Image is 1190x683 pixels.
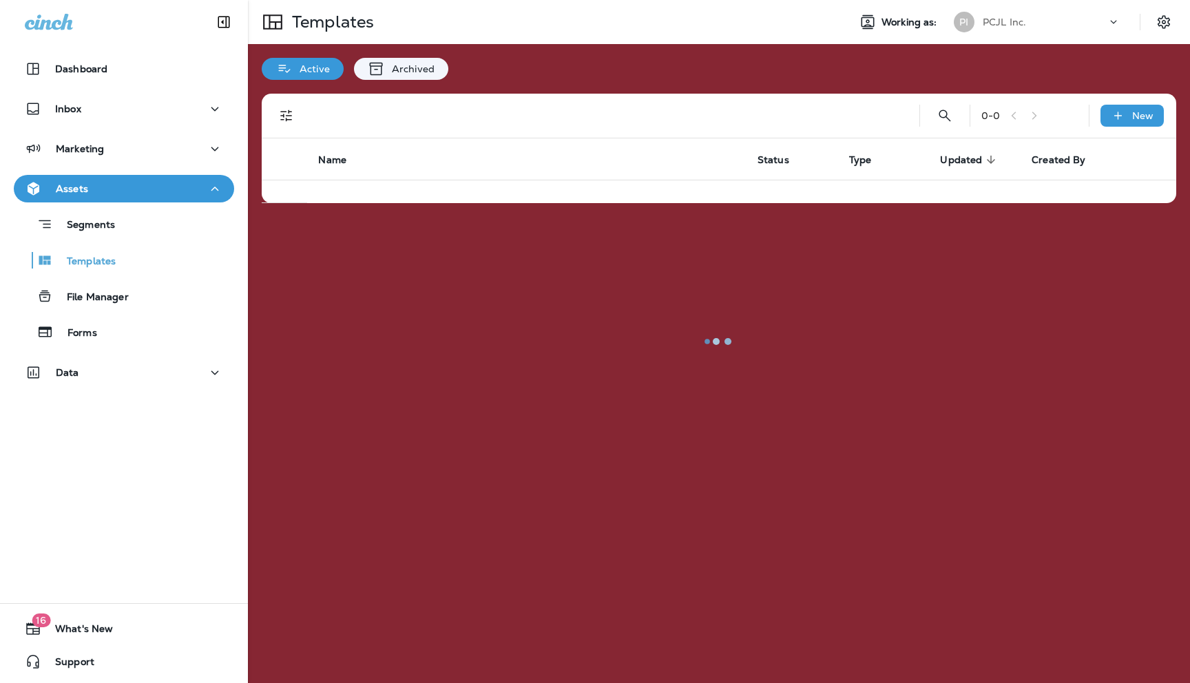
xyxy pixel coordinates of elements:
button: Templates [14,246,234,275]
button: Data [14,359,234,386]
button: Inbox [14,95,234,123]
button: Forms [14,317,234,346]
button: Dashboard [14,55,234,83]
p: New [1132,110,1154,121]
button: Assets [14,175,234,202]
button: Segments [14,209,234,239]
p: Marketing [56,143,104,154]
button: File Manager [14,282,234,311]
button: Support [14,648,234,675]
p: Segments [53,219,115,233]
span: 16 [32,613,50,627]
span: Support [41,656,94,673]
p: Inbox [55,103,81,114]
p: Data [56,367,79,378]
p: Assets [56,183,88,194]
p: Dashboard [55,63,107,74]
button: Collapse Sidebar [205,8,243,36]
p: Forms [54,327,97,340]
p: File Manager [53,291,129,304]
button: Marketing [14,135,234,162]
span: What's New [41,623,113,640]
button: 16What's New [14,615,234,642]
p: Templates [53,255,116,269]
